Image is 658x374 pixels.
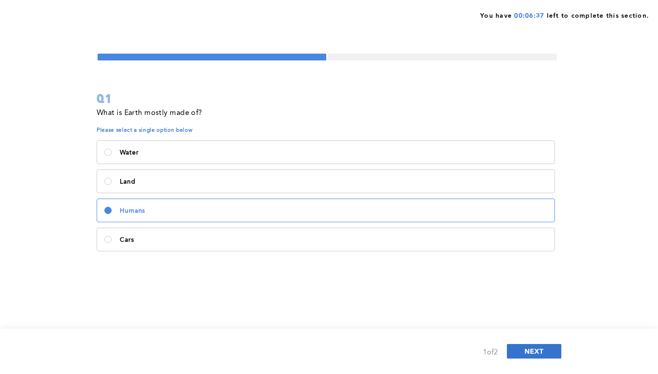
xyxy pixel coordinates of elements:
p: What is Earth mostly made of? [97,107,202,120]
p: Water [120,149,547,156]
div: 1 of 2 [483,346,498,359]
span: You have left to complete this section. [480,9,649,20]
span: NEXT [525,347,544,355]
span: 00:06:37 [514,13,544,19]
p: Cars [120,236,547,244]
span: Please select a single option below [97,127,558,134]
button: NEXT [507,344,561,359]
p: Humans [120,207,547,214]
div: Q1 [97,90,558,107]
p: Land [120,178,547,185]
